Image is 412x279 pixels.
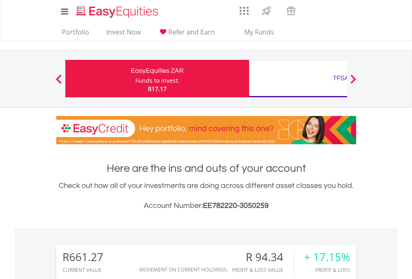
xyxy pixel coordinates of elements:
a: Invest Now [103,28,144,41]
a: Refer and Earn [155,28,218,41]
div: R 94.34 [232,251,294,263]
span: EE782220-3050259 [203,202,269,210]
img: vouchers-v2.svg [284,4,298,17]
a: FAQ's and Support [325,2,346,19]
a: Home page [73,2,162,19]
div: EasyEquities ZAR [70,65,244,77]
div: Profit & Loss Value [232,267,294,273]
img: grid-menu-icon.svg [240,6,249,15]
img: EasyCredit Promotion Banner [56,116,356,144]
span: Refer and Earn [168,27,215,37]
button: Next [345,79,362,87]
div: Movement on Current Holdings: [139,267,228,272]
img: EasyEquities_Logo.png [75,5,162,19]
div: R661.27 [62,251,103,263]
a: Notifications [303,2,325,19]
div: Profit & Loss [304,267,350,273]
a: My Profile [346,2,367,20]
div: CURRENT VALUE [62,267,103,273]
div: + 17.15% [304,251,350,263]
h3: Account Number: [56,200,356,212]
button: Previous [50,79,67,87]
a: Vouchers [279,2,303,17]
div: Funds to invest: [135,77,180,85]
a: Portfolio [58,28,92,41]
img: thrive-v2.svg [260,4,273,17]
h1: Here are the ins and outs of your account [56,161,356,176]
a: AppsGrid [234,2,254,15]
div: Check out how all of your investments are doing across different asset classes you hold. [56,180,356,212]
span: My Funds [232,27,287,37]
span: R17.17 [148,85,167,93]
